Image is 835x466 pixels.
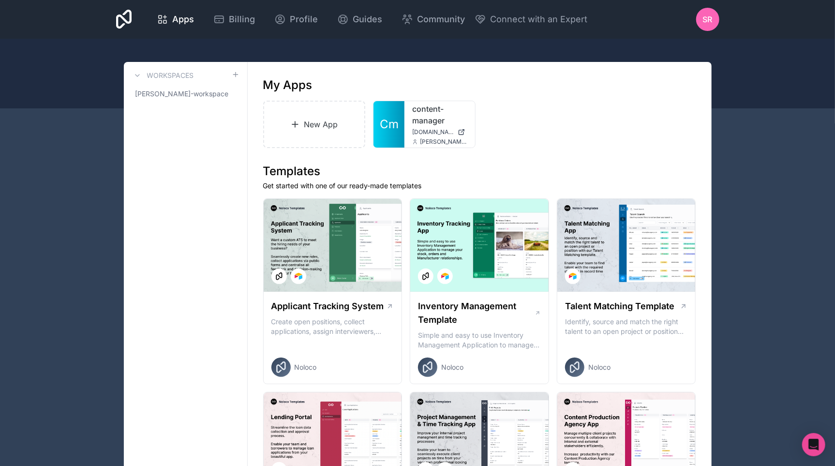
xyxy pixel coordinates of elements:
p: Simple and easy to use Inventory Management Application to manage your stock, orders and Manufact... [418,331,541,350]
img: Airtable Logo [441,272,449,280]
a: Cm [373,101,404,148]
span: Cm [380,117,399,132]
span: [PERSON_NAME]-workspace [135,89,229,99]
button: Connect with an Expert [475,13,587,26]
h1: My Apps [263,77,313,93]
span: [DOMAIN_NAME] [412,128,454,136]
h1: Applicant Tracking System [271,300,384,313]
h1: Talent Matching Template [565,300,674,313]
span: Guides [353,13,382,26]
a: [DOMAIN_NAME] [412,128,467,136]
span: Noloco [441,362,463,372]
div: Open Intercom Messenger [802,433,825,456]
span: Noloco [588,362,611,372]
img: Airtable Logo [569,272,577,280]
a: [PERSON_NAME]-workspace [132,85,239,103]
p: Identify, source and match the right talent to an open project or position with our Talent Matchi... [565,317,688,336]
img: Airtable Logo [295,272,302,280]
span: Profile [290,13,318,26]
h1: Inventory Management Template [418,300,534,327]
a: Billing [206,9,263,30]
span: Connect with an Expert [490,13,587,26]
p: Create open positions, collect applications, assign interviewers, centralise candidate feedback a... [271,317,394,336]
a: content-manager [412,103,467,126]
a: Profile [267,9,326,30]
span: Community [417,13,465,26]
a: Community [394,9,473,30]
h3: Workspaces [147,71,194,80]
span: [PERSON_NAME][EMAIL_ADDRESS][PERSON_NAME][DOMAIN_NAME] [420,138,467,146]
span: SR [703,14,713,25]
a: Apps [149,9,202,30]
a: Guides [329,9,390,30]
h1: Templates [263,164,696,179]
span: Apps [172,13,194,26]
p: Get started with one of our ready-made templates [263,181,696,191]
span: Noloco [295,362,317,372]
a: Workspaces [132,70,194,81]
a: New App [263,101,366,148]
span: Billing [229,13,255,26]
